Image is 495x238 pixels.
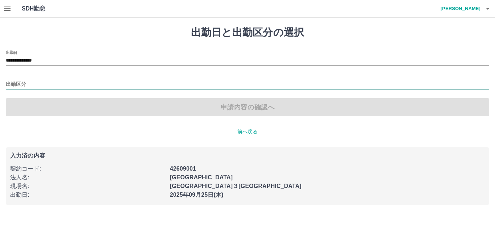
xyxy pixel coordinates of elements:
h1: 出勤日と出勤区分の選択 [6,26,489,39]
b: 2025年09月25日(木) [170,192,224,198]
b: 42609001 [170,166,196,172]
p: 契約コード : [10,164,166,173]
p: 前へ戻る [6,128,489,135]
label: 出勤日 [6,50,17,55]
p: 出勤日 : [10,191,166,199]
p: 現場名 : [10,182,166,191]
b: [GEOGRAPHIC_DATA]３[GEOGRAPHIC_DATA] [170,183,301,189]
p: 法人名 : [10,173,166,182]
b: [GEOGRAPHIC_DATA] [170,174,233,180]
p: 入力済の内容 [10,153,485,159]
